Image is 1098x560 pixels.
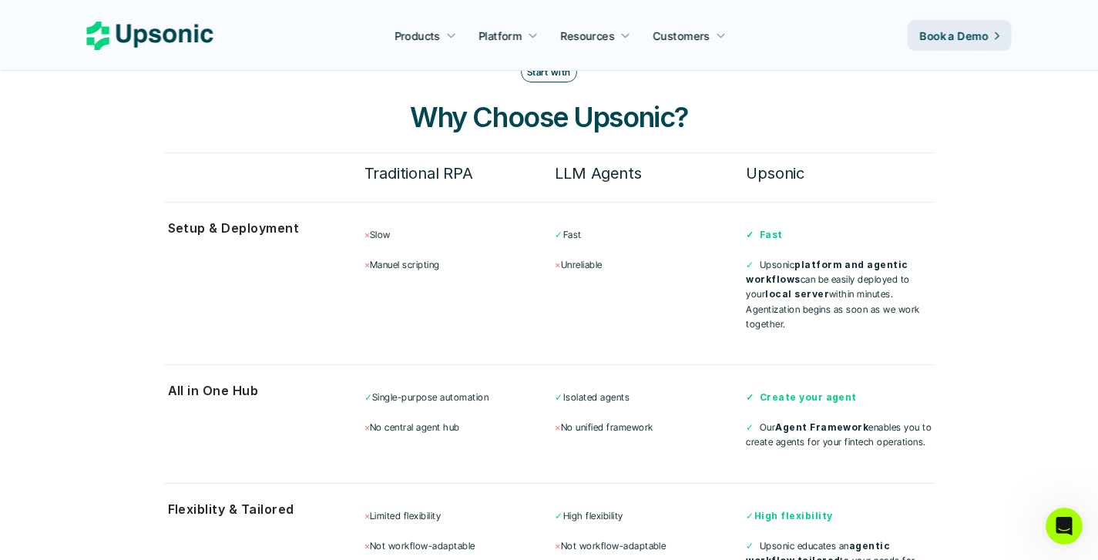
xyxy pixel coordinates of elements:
p: Manuel scripting [364,257,552,272]
p: Platform [478,28,522,44]
strong: Agent Framework [775,421,868,433]
p: ✓ [746,508,934,523]
p: Our enables you to create agents for your fintech operations. [746,420,934,449]
h6: LLM Agents [555,160,743,186]
p: High flexibility [555,508,743,523]
p: Not workflow-adaptable [555,538,743,553]
span: × [364,229,370,240]
p: Setup & Deployment [168,217,349,240]
p: Start with [527,67,571,78]
p: Customers [653,28,710,44]
strong: ✓ Create your agent [746,391,857,403]
span: ✓ [364,391,372,403]
p: Limited flexibility [364,508,552,523]
p: Flexiblity & Tailored [168,498,349,521]
span: × [364,510,370,521]
span: ✓ [555,391,562,403]
span: ✓ [746,259,754,270]
p: Upsonic can be easily deployed to your within minutes. Agentization begins as soon as we work tog... [746,257,934,331]
span: ✓ [555,510,562,521]
a: Products [385,22,465,49]
p: Slow [364,227,552,242]
p: Book a Demo [920,28,989,44]
p: Products [395,28,440,44]
strong: local server [765,288,829,300]
h6: Traditional RPA [364,160,552,186]
p: All in One Hub [168,380,349,402]
strong: ✓ Fast [746,229,782,240]
h6: Upsonic [746,160,934,186]
span: × [364,421,370,433]
p: Resources [561,28,615,44]
span: ✓ [746,540,754,552]
p: No unified framework [555,420,743,434]
p: Isolated agents [555,390,743,404]
h3: Why Choose Upsonic? [318,98,781,136]
strong: High flexibility [754,510,833,521]
span: ✓ [746,421,754,433]
a: Book a Demo [908,20,1012,51]
span: × [364,259,370,270]
p: Unreliable [555,257,743,272]
p: No central agent hub [364,420,552,434]
span: × [555,421,560,433]
p: Not workflow-adaptable [364,538,552,553]
p: Single-purpose automation [364,390,552,404]
span: × [364,540,370,552]
span: × [555,540,560,552]
span: ✓ [555,229,562,240]
strong: platform and agentic workflows [746,259,911,285]
span: × [555,259,560,270]
p: Fast [555,227,743,242]
iframe: Intercom live chat [1046,508,1083,545]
